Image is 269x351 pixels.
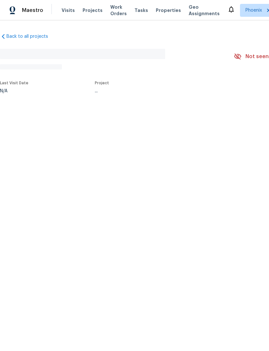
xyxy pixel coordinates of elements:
span: Work Orders [110,4,127,17]
div: ... [95,89,219,93]
span: Phoenix [245,7,262,14]
span: Tasks [134,8,148,13]
span: Geo Assignments [189,4,220,17]
span: Maestro [22,7,43,14]
span: Visits [62,7,75,14]
span: Project [95,81,109,85]
span: Properties [156,7,181,14]
span: Projects [83,7,103,14]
